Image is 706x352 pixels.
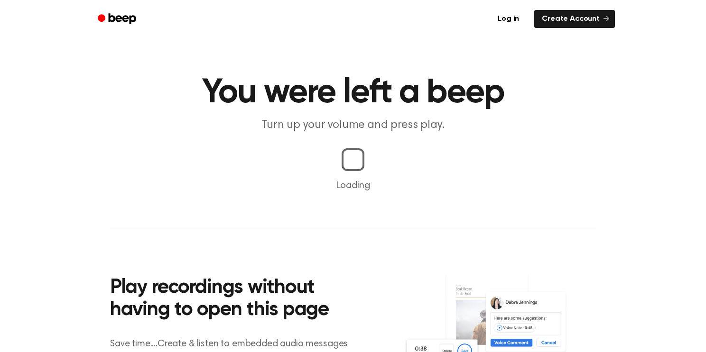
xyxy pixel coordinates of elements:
h1: You were left a beep [110,76,596,110]
a: Create Account [534,10,615,28]
a: Log in [488,8,529,30]
h2: Play recordings without having to open this page [110,277,366,322]
p: Loading [11,179,695,193]
a: Beep [91,10,145,28]
p: Turn up your volume and press play. [171,117,535,133]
